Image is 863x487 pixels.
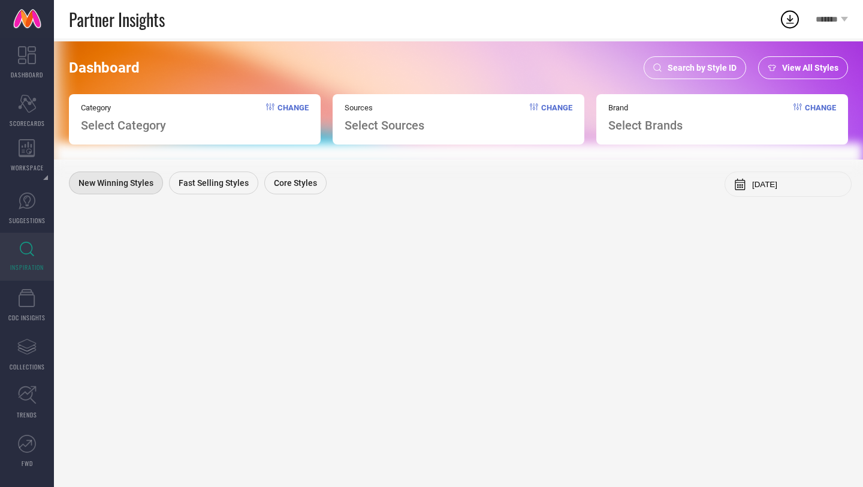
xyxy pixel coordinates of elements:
span: Select Sources [345,118,424,133]
span: Change [277,103,309,133]
span: Change [541,103,572,133]
span: TRENDS [17,410,37,419]
span: Brand [608,103,683,112]
span: DASHBOARD [11,70,43,79]
span: Change [805,103,836,133]
span: View All Styles [782,63,838,73]
span: Sources [345,103,424,112]
span: INSPIRATION [10,263,44,272]
input: Select month [752,180,842,189]
span: New Winning Styles [79,178,153,188]
span: COLLECTIONS [10,362,45,371]
span: Select Brands [608,118,683,133]
span: Search by Style ID [668,63,737,73]
span: SCORECARDS [10,119,45,128]
span: Dashboard [69,59,140,76]
span: Core Styles [274,178,317,188]
span: Partner Insights [69,7,165,32]
span: SUGGESTIONS [9,216,46,225]
span: Select Category [81,118,166,133]
div: Open download list [779,8,801,30]
span: Category [81,103,166,112]
span: Fast Selling Styles [179,178,249,188]
span: FWD [22,459,33,468]
span: CDC INSIGHTS [8,313,46,322]
span: WORKSPACE [11,163,44,172]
